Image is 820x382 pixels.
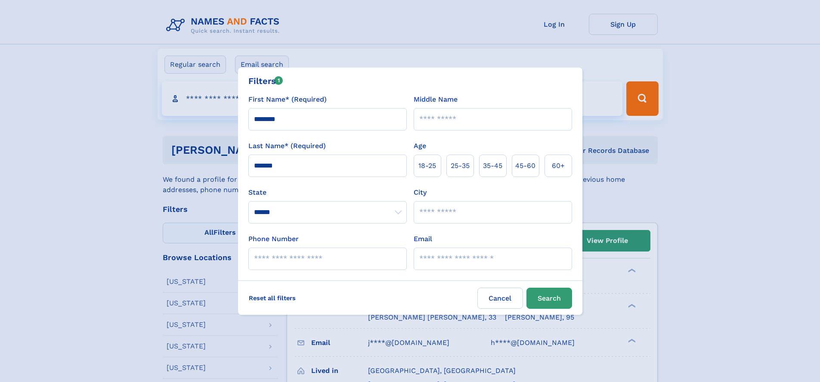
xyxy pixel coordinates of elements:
[414,234,432,244] label: Email
[248,234,299,244] label: Phone Number
[552,161,565,171] span: 60+
[248,187,407,198] label: State
[414,141,426,151] label: Age
[477,288,523,309] label: Cancel
[526,288,572,309] button: Search
[414,187,427,198] label: City
[451,161,470,171] span: 25‑35
[418,161,436,171] span: 18‑25
[248,141,326,151] label: Last Name* (Required)
[248,94,327,105] label: First Name* (Required)
[248,75,283,87] div: Filters
[483,161,502,171] span: 35‑45
[515,161,535,171] span: 45‑60
[243,288,301,308] label: Reset all filters
[414,94,458,105] label: Middle Name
